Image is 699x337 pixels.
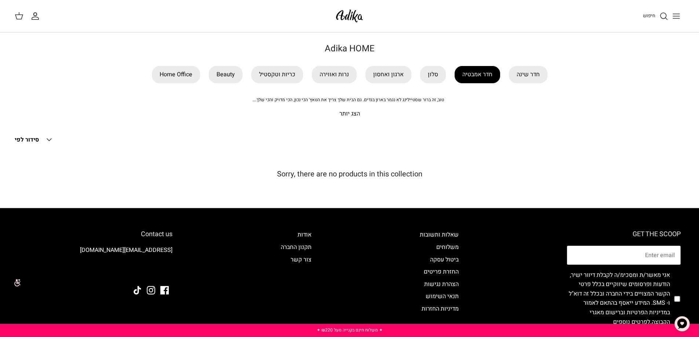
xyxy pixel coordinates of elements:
a: חדר אמבטיה [455,66,500,83]
a: החזרת פריטים [424,267,459,276]
a: תנאי השימוש [426,292,459,301]
a: חדר שינה [509,66,547,83]
a: ביטול עסקה [430,255,459,264]
a: צור קשר [291,255,312,264]
a: משלוחים [436,243,459,252]
a: ארגון ואחסון [365,66,411,83]
a: Beauty [209,66,243,83]
a: חיפוש [643,12,668,21]
span: טוב, זה ברור שסטיילינג לא נגמר בארון בגדים. גם הבית שלך צריך את הטאץ' הכי נכון, הכי מדויק והכי שלך. [252,96,444,103]
a: שאלות ותשובות [420,230,459,239]
a: Facebook [160,286,169,294]
input: Email [567,246,681,265]
a: נרות ואווירה [312,66,357,83]
img: accessibility_icon02.svg [6,272,26,293]
h5: Sorry, there are no products in this collection [15,170,684,179]
a: סלון [420,66,446,83]
button: צ'אט [671,313,693,335]
img: Adika IL [334,7,365,25]
span: סידור לפי [15,135,39,144]
a: לפרטים נוספים [613,318,650,326]
a: תקנון החברה [281,243,312,252]
a: מדיניות החזרות [422,304,459,313]
h1: Adika HOME [93,44,607,54]
label: אני מאשר/ת ומסכימ/ה לקבלת דיוור ישיר, הודעות ופרסומים שיווקיים בכלל פרטי הקשר המצויים בידי החברה ... [567,271,670,327]
a: Home Office [152,66,200,83]
a: כריות וטקסטיל [251,66,303,83]
a: Tiktok [133,286,142,294]
a: הצהרת נגישות [424,280,459,289]
a: החשבון שלי [31,12,43,21]
a: [EMAIL_ADDRESS][DOMAIN_NAME] [80,246,172,254]
span: חיפוש [643,12,655,19]
h6: GET THE SCOOP [567,230,681,238]
img: Adika IL [152,266,172,276]
h6: Contact us [18,230,172,238]
a: אודות [298,230,312,239]
a: ✦ משלוח חינם בקנייה מעל ₪220 ✦ [317,327,383,333]
a: Instagram [147,286,155,294]
button: Toggle menu [668,8,684,24]
p: הצג יותר [93,109,607,119]
button: סידור לפי [15,132,54,148]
